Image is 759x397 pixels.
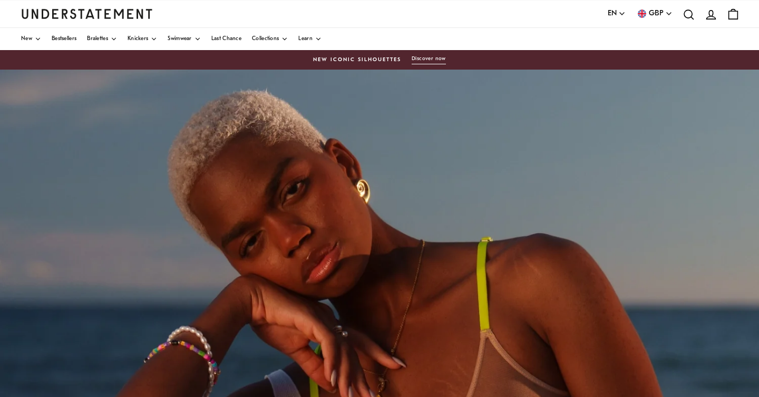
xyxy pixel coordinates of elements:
[52,28,76,50] a: Bestsellers
[252,28,288,50] a: Collections
[52,36,76,42] span: Bestsellers
[168,28,200,50] a: Swimwear
[636,8,673,20] button: GBP
[128,28,157,50] a: Knickers
[21,55,738,64] a: New Iconic SilhouettesDiscover now
[128,36,148,42] span: Knickers
[87,36,108,42] span: Bralettes
[412,55,446,64] button: Discover now
[87,28,117,50] a: Bralettes
[21,9,153,18] a: Understatement Homepage
[211,28,241,50] a: Last Chance
[313,56,401,64] span: New Iconic Silhouettes
[211,36,241,42] span: Last Chance
[168,36,191,42] span: Swimwear
[649,8,664,20] span: GBP
[608,8,626,20] button: EN
[21,28,41,50] a: New
[608,8,617,20] span: EN
[21,36,32,42] span: New
[298,36,313,42] span: Learn
[252,36,279,42] span: Collections
[298,28,322,50] a: Learn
